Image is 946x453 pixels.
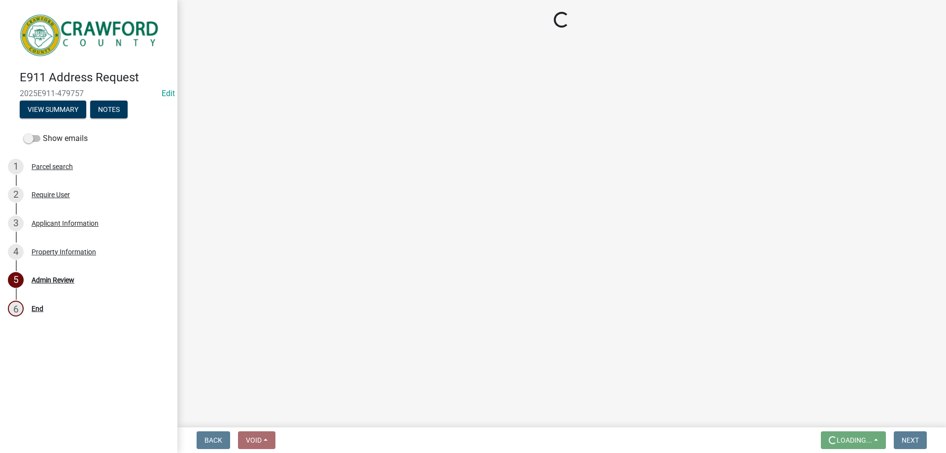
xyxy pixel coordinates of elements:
[90,101,128,118] button: Notes
[20,101,86,118] button: View Summary
[20,89,158,98] span: 2025E911-479757
[32,220,99,227] div: Applicant Information
[24,133,88,144] label: Show emails
[162,89,175,98] a: Edit
[8,187,24,203] div: 2
[20,10,162,60] img: Crawford County, Georgia
[8,272,24,288] div: 5
[238,431,275,449] button: Void
[821,431,886,449] button: Loading...
[902,436,919,444] span: Next
[204,436,222,444] span: Back
[8,159,24,174] div: 1
[32,163,73,170] div: Parcel search
[197,431,230,449] button: Back
[32,305,43,312] div: End
[8,244,24,260] div: 4
[246,436,262,444] span: Void
[90,106,128,114] wm-modal-confirm: Notes
[8,301,24,316] div: 6
[8,215,24,231] div: 3
[837,436,872,444] span: Loading...
[32,277,74,283] div: Admin Review
[162,89,175,98] wm-modal-confirm: Edit Application Number
[20,70,169,85] h4: E911 Address Request
[32,248,96,255] div: Property Information
[894,431,927,449] button: Next
[32,191,70,198] div: Require User
[20,106,86,114] wm-modal-confirm: Summary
